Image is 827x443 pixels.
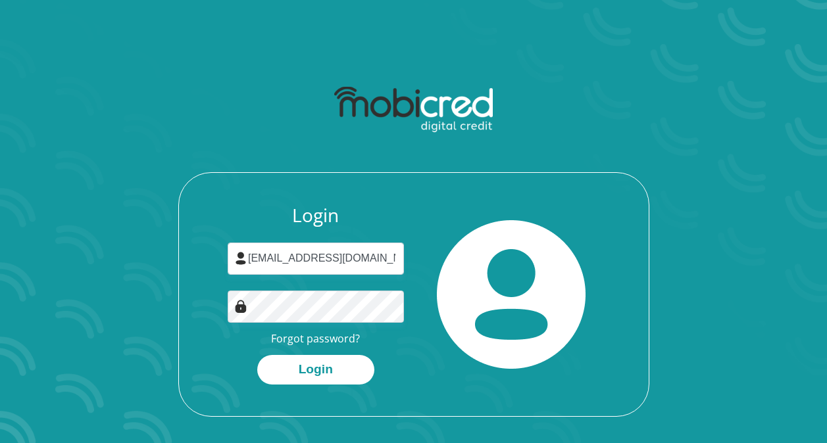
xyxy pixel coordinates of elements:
img: user-icon image [234,252,247,265]
img: mobicred logo [334,87,493,133]
h3: Login [228,204,404,227]
img: Image [234,300,247,313]
a: Forgot password? [271,331,360,346]
input: Username [228,243,404,275]
button: Login [257,355,374,385]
